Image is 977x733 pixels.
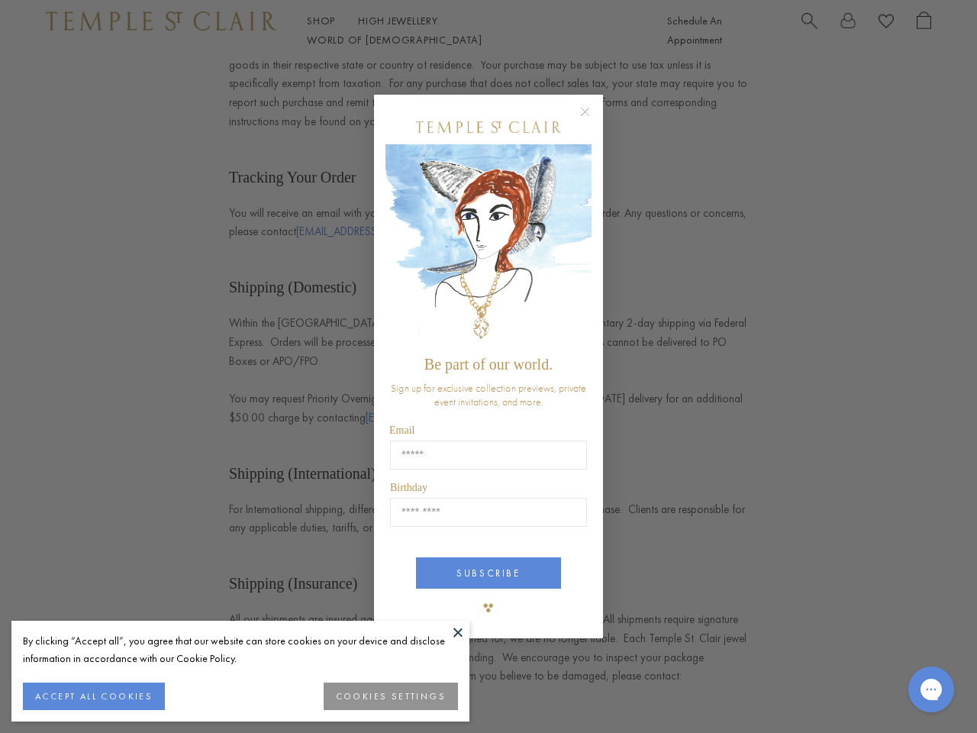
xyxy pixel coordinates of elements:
[389,425,414,436] span: Email
[390,482,427,493] span: Birthday
[583,110,602,129] button: Close dialog
[901,661,962,718] iframe: Gorgias live chat messenger
[324,683,458,710] button: COOKIES SETTINGS
[390,441,587,470] input: Email
[23,683,165,710] button: ACCEPT ALL COOKIES
[385,144,592,348] img: c4a9eb12-d91a-4d4a-8ee0-386386f4f338.jpeg
[424,356,553,373] span: Be part of our world.
[416,557,561,589] button: SUBSCRIBE
[23,632,458,667] div: By clicking “Accept all”, you agree that our website can store cookies on your device and disclos...
[391,381,586,408] span: Sign up for exclusive collection previews, private event invitations, and more.
[416,121,561,133] img: Temple St. Clair
[473,593,504,623] img: TSC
